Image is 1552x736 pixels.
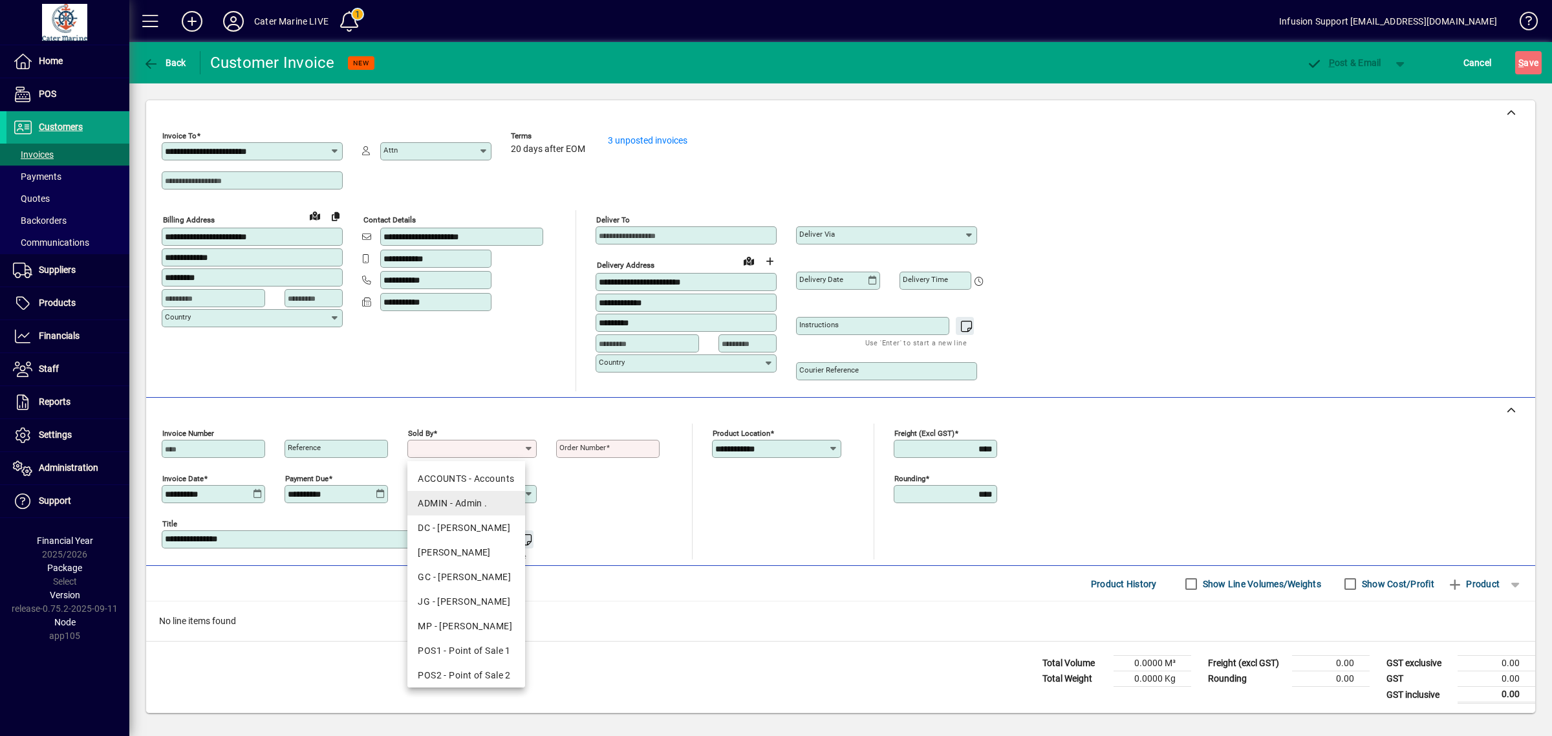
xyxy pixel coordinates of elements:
[353,59,369,67] span: NEW
[383,146,398,155] mat-label: Attn
[903,275,948,284] mat-label: Delivery time
[596,215,630,224] mat-label: Deliver To
[407,614,524,638] mat-option: MP - Margaret Pierce
[1359,578,1434,590] label: Show Cost/Profit
[1114,671,1191,687] td: 0.0000 Kg
[407,565,524,589] mat-option: GC - Gerard Cantin
[1441,572,1506,596] button: Product
[6,287,129,319] a: Products
[1380,656,1458,671] td: GST exclusive
[1380,687,1458,703] td: GST inclusive
[759,251,780,272] button: Choose address
[1300,51,1388,74] button: Post & Email
[1091,574,1157,594] span: Product History
[1518,58,1524,68] span: S
[6,166,129,188] a: Payments
[6,188,129,210] a: Quotes
[1518,52,1538,73] span: ave
[799,230,835,239] mat-label: Deliver via
[6,386,129,418] a: Reports
[285,474,329,483] mat-label: Payment due
[407,491,524,515] mat-option: ADMIN - Admin .
[325,206,346,226] button: Copy to Delivery address
[1202,656,1292,671] td: Freight (excl GST)
[799,365,859,374] mat-label: Courier Reference
[1460,51,1495,74] button: Cancel
[50,590,80,600] span: Version
[1463,52,1492,73] span: Cancel
[407,589,524,614] mat-option: JG - John Giles
[407,663,524,687] mat-option: POS2 - Point of Sale 2
[559,443,606,452] mat-label: Order number
[47,563,82,573] span: Package
[1292,671,1370,687] td: 0.00
[13,193,50,204] span: Quotes
[1036,656,1114,671] td: Total Volume
[865,335,967,350] mat-hint: Use 'Enter' to start a new line
[418,497,514,510] div: ADMIN - Admin .
[288,443,321,452] mat-label: Reference
[39,330,80,341] span: Financials
[418,521,514,535] div: DC - [PERSON_NAME]
[305,205,325,226] a: View on map
[39,462,98,473] span: Administration
[6,353,129,385] a: Staff
[6,232,129,254] a: Communications
[6,45,129,78] a: Home
[13,171,61,182] span: Payments
[39,396,70,407] span: Reports
[1086,572,1162,596] button: Product History
[39,429,72,440] span: Settings
[608,135,687,146] a: 3 unposted invoices
[13,237,89,248] span: Communications
[418,644,514,658] div: POS1 - Point of Sale 1
[599,358,625,367] mat-label: Country
[1515,51,1542,74] button: Save
[171,10,213,33] button: Add
[1200,578,1321,590] label: Show Line Volumes/Weights
[39,298,76,308] span: Products
[39,495,71,506] span: Support
[1279,11,1497,32] div: Infusion Support [EMAIL_ADDRESS][DOMAIN_NAME]
[6,78,129,111] a: POS
[418,472,514,486] div: ACCOUNTS - Accounts
[162,429,214,438] mat-label: Invoice number
[13,215,67,226] span: Backorders
[146,601,1535,641] div: No line items found
[213,10,254,33] button: Profile
[162,519,177,528] mat-label: Title
[6,485,129,517] a: Support
[6,320,129,352] a: Financials
[407,638,524,663] mat-option: POS1 - Point of Sale 1
[165,312,191,321] mat-label: Country
[39,56,63,66] span: Home
[799,275,843,284] mat-label: Delivery date
[418,570,514,584] div: GC - [PERSON_NAME]
[407,515,524,540] mat-option: DC - Dan Cleaver
[1114,656,1191,671] td: 0.0000 M³
[407,466,524,491] mat-option: ACCOUNTS - Accounts
[143,58,186,68] span: Back
[39,363,59,374] span: Staff
[162,131,197,140] mat-label: Invoice To
[511,132,588,140] span: Terms
[894,474,925,483] mat-label: Rounding
[418,546,514,559] div: [PERSON_NAME]
[894,429,954,438] mat-label: Freight (excl GST)
[6,419,129,451] a: Settings
[39,265,76,275] span: Suppliers
[254,11,329,32] div: Cater Marine LIVE
[1458,656,1535,671] td: 0.00
[6,254,129,287] a: Suppliers
[13,149,54,160] span: Invoices
[37,536,93,546] span: Financial Year
[129,51,200,74] app-page-header-button: Back
[799,320,839,329] mat-label: Instructions
[738,250,759,271] a: View on map
[418,620,514,633] div: MP - [PERSON_NAME]
[511,144,585,155] span: 20 days after EOM
[1458,671,1535,687] td: 0.00
[1202,671,1292,687] td: Rounding
[1380,671,1458,687] td: GST
[1306,58,1381,68] span: ost & Email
